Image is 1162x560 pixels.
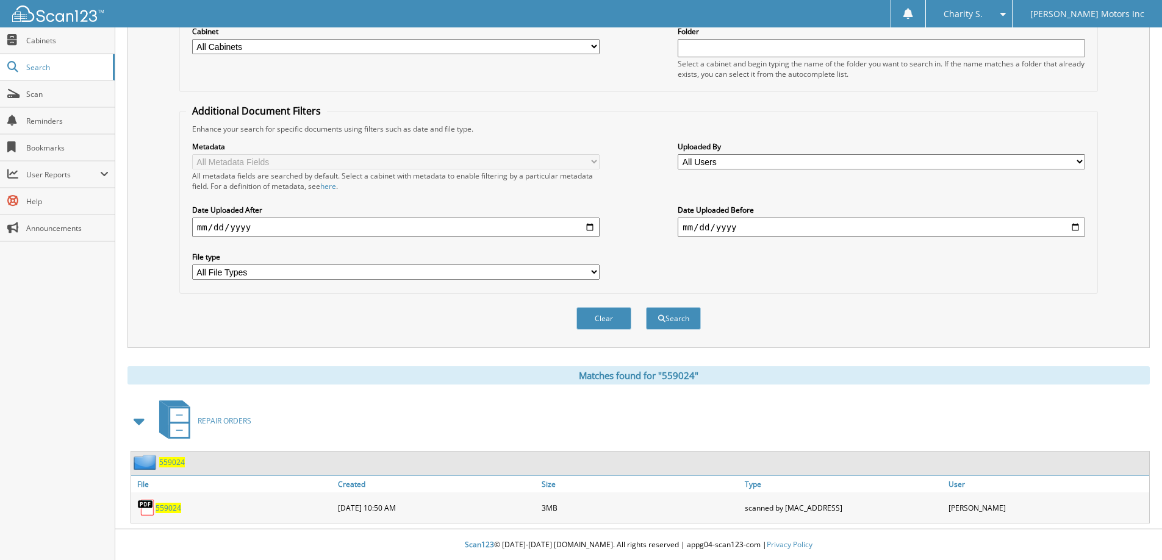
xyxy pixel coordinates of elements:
span: REPAIR ORDERS [198,416,251,426]
a: File [131,476,335,492]
span: Announcements [26,223,109,233]
button: Search [646,307,701,330]
div: Matches found for "559024" [127,366,1150,385]
a: 559024 [156,503,181,513]
div: [DATE] 10:50 AM [335,495,539,520]
span: User Reports [26,169,100,180]
span: Scan [26,89,109,99]
legend: Additional Document Filters [186,104,327,118]
a: User [945,476,1149,492]
label: Uploaded By [678,141,1085,152]
a: Privacy Policy [767,539,812,550]
button: Clear [576,307,631,330]
img: scan123-logo-white.svg [12,5,104,22]
input: end [678,218,1085,237]
a: here [320,181,336,191]
label: Folder [678,26,1085,37]
div: Select a cabinet and begin typing the name of the folder you want to search in. If the name match... [678,58,1085,79]
span: Scan123 [465,539,494,550]
div: Enhance your search for specific documents using filters such as date and file type. [186,124,1091,134]
a: REPAIR ORDERS [152,397,251,445]
a: 559024 [159,457,185,467]
a: Size [539,476,742,492]
span: Help [26,196,109,207]
iframe: Chat Widget [1101,502,1162,560]
span: [PERSON_NAME] Motors Inc [1030,10,1144,18]
label: Metadata [192,141,600,152]
input: start [192,218,600,237]
img: folder2.png [134,455,159,470]
div: © [DATE]-[DATE] [DOMAIN_NAME]. All rights reserved | appg04-scan123-com | [115,530,1162,560]
label: Date Uploaded Before [678,205,1085,215]
label: Cabinet [192,26,600,37]
label: File type [192,252,600,262]
span: Reminders [26,116,109,126]
span: Cabinets [26,35,109,46]
span: Bookmarks [26,143,109,153]
a: Type [742,476,945,492]
a: Created [335,476,539,492]
div: 3MB [539,495,742,520]
span: Charity S. [944,10,983,18]
span: Search [26,62,107,73]
div: scanned by [MAC_ADDRESS] [742,495,945,520]
label: Date Uploaded After [192,205,600,215]
div: [PERSON_NAME] [945,495,1149,520]
div: All metadata fields are searched by default. Select a cabinet with metadata to enable filtering b... [192,171,600,191]
img: PDF.png [137,498,156,517]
